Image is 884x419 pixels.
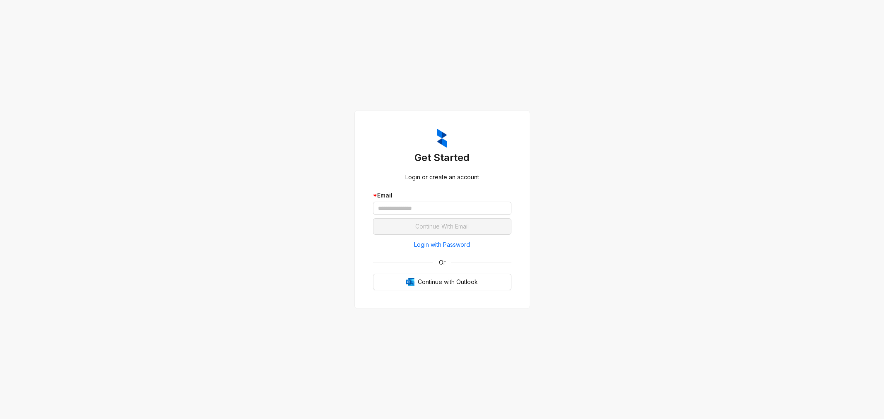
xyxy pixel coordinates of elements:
button: Continue With Email [373,218,511,235]
span: Continue with Outlook [418,277,478,287]
div: Email [373,191,511,200]
button: OutlookContinue with Outlook [373,274,511,290]
button: Login with Password [373,238,511,251]
div: Login or create an account [373,173,511,182]
span: Or [433,258,451,267]
img: Outlook [406,278,414,286]
img: ZumaIcon [437,129,447,148]
span: Login with Password [414,240,470,249]
h3: Get Started [373,151,511,164]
